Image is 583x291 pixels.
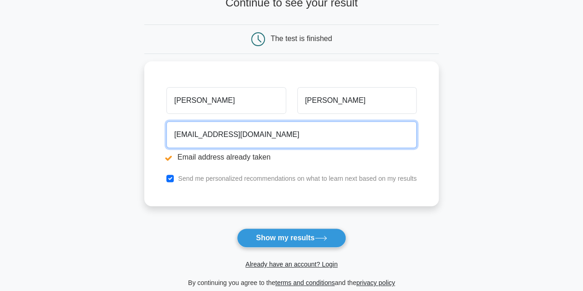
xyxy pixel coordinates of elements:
input: First name [166,87,286,114]
a: terms and conditions [275,279,335,286]
input: Email [166,121,417,148]
a: Already have an account? Login [245,261,337,268]
button: Show my results [237,228,346,248]
a: privacy policy [356,279,395,286]
label: Send me personalized recommendations on what to learn next based on my results [178,175,417,182]
input: Last name [297,87,417,114]
li: Email address already taken [166,152,417,163]
div: The test is finished [271,35,332,42]
div: By continuing you agree to the and the [139,277,444,288]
